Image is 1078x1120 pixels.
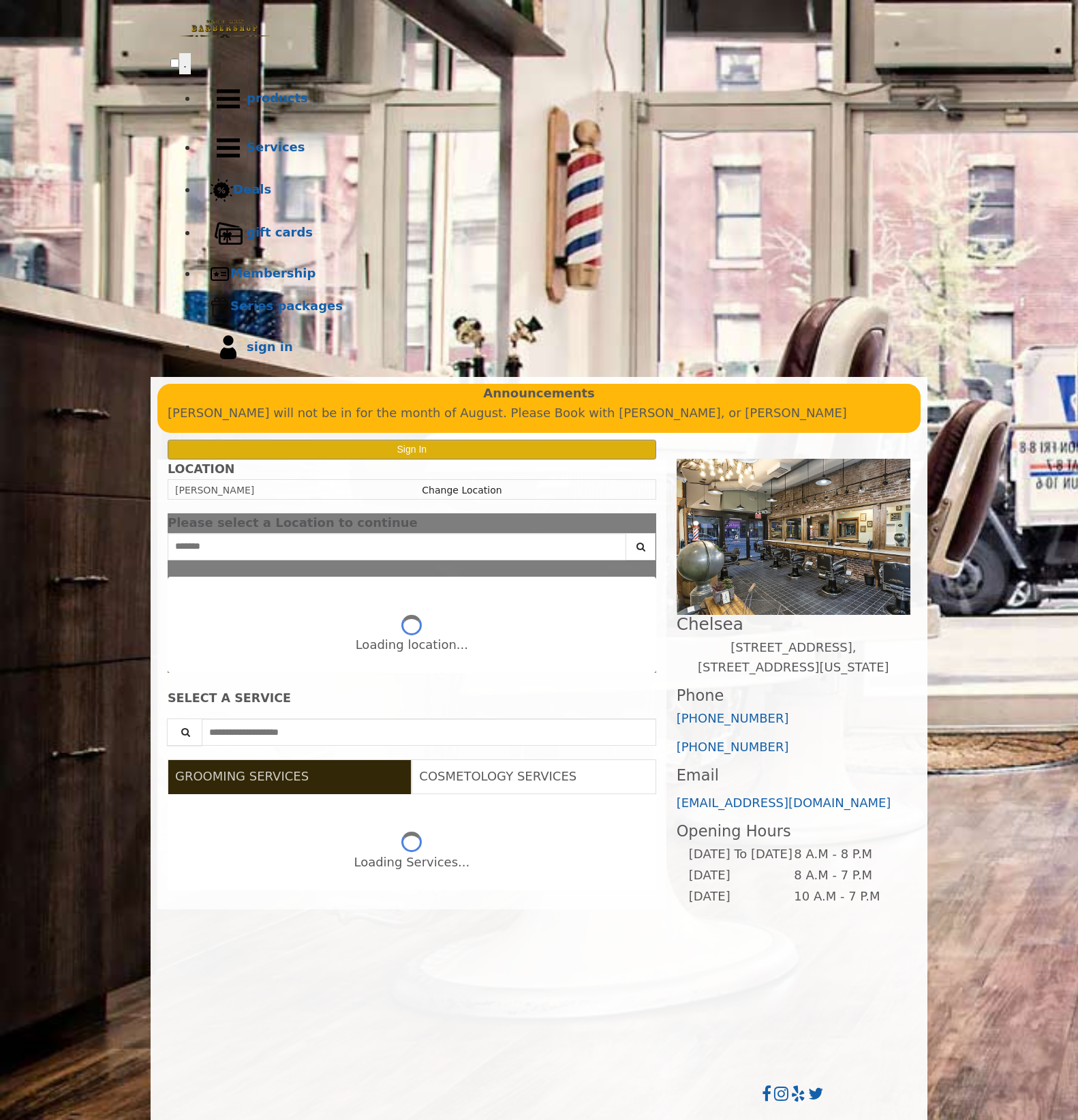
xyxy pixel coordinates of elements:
[210,264,230,284] img: Membership
[179,53,191,74] button: menu toggle
[419,769,576,783] span: COSMETOLOGY SERVICES
[677,638,910,678] p: [STREET_ADDRESS],[STREET_ADDRESS][US_STATE]
[422,485,502,496] a: Change Location
[677,687,910,704] h3: Phone
[793,865,899,886] td: 8 A.M - 7 P.M
[688,844,793,865] td: [DATE] To [DATE]
[633,542,649,551] i: Search button
[168,515,418,530] span: Please select a Location to continue
[198,323,908,372] a: sign insign in
[170,7,279,51] img: Made Man Barbershop logo
[167,718,202,746] button: Service Search
[210,215,247,252] img: Gift cards
[247,91,308,105] b: products
[198,74,908,123] a: Productsproducts
[677,615,910,633] h2: Chelsea
[688,886,793,907] td: [DATE]
[247,140,305,154] b: Services
[677,767,910,784] h3: Email
[168,533,656,567] div: Center Select
[175,485,254,496] span: [PERSON_NAME]
[198,172,908,209] a: DealsDeals
[210,80,247,117] img: Products
[247,339,293,354] b: sign in
[168,692,656,705] div: SELECT A SERVICE
[636,519,656,528] button: close dialog
[170,59,179,67] input: menu toggle
[483,384,595,404] b: Announcements
[677,823,910,840] h3: Opening Hours
[793,844,899,865] td: 8 A.M - 8 P.M
[168,794,656,890] div: Grooming services
[233,182,271,196] b: Deals
[677,711,789,725] a: [PHONE_NUMBER]
[210,130,247,166] img: Services
[247,225,313,239] b: gift cards
[356,635,468,655] div: Loading location...
[168,404,910,423] p: [PERSON_NAME] will not be in for the month of August. Please Book with [PERSON_NAME], or [PERSON_...
[198,209,908,258] a: Gift cardsgift cards
[210,179,233,202] img: Deals
[198,290,908,323] a: Series packagesSeries packages
[198,123,908,172] a: ServicesServices
[210,297,230,317] img: Series packages
[198,258,908,290] a: MembershipMembership
[354,853,469,873] div: Loading Services...
[168,462,234,476] b: LOCATION
[677,740,789,754] a: [PHONE_NUMBER]
[230,266,315,280] b: Membership
[230,299,343,313] b: Series packages
[688,865,793,886] td: [DATE]
[168,533,626,560] input: Search Center
[168,440,656,459] button: Sign In
[183,57,187,70] span: .
[793,886,899,907] td: 10 A.M - 7 P.M
[210,329,247,366] img: sign in
[677,796,891,810] a: [EMAIL_ADDRESS][DOMAIN_NAME]
[175,769,309,783] span: GROOMING SERVICES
